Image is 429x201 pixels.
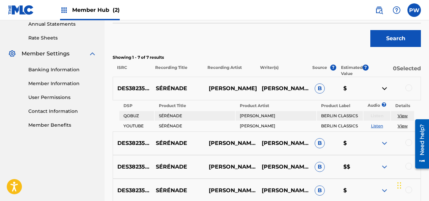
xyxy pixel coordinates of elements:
p: $ [339,186,368,195]
p: [PERSON_NAME], [PERSON_NAME] [257,139,310,147]
div: Glisser [397,175,401,196]
p: DES382359007 [113,84,151,93]
a: Annual Statements [28,21,96,28]
iframe: Resource Center [410,116,429,172]
td: SÉRÉNADE [155,111,235,121]
a: Contact Information [28,108,96,115]
p: ISRC [113,65,151,77]
td: BERLIN CLASSICS [317,121,363,131]
a: Member Benefits [28,122,96,129]
p: [PERSON_NAME]|[PERSON_NAME]|SAARLÄNDISCHES STAATSORCHESTER [204,163,257,171]
p: [PERSON_NAME], [PERSON_NAME] [257,186,310,195]
p: [PERSON_NAME] [204,84,257,93]
span: Member Hub [72,6,120,14]
a: View [398,123,408,128]
a: Listen [371,123,383,128]
p: DES382359007 [113,163,151,171]
p: [PERSON_NAME], [PERSON_NAME] [257,84,310,93]
img: expand [380,163,389,171]
p: [PERSON_NAME],SAARLÄNDISCHES STAATSORCHESTER & [PERSON_NAME] [204,139,257,147]
a: Rate Sheets [28,34,96,42]
span: B [315,83,325,94]
td: YOUTUBE [119,121,154,131]
td: SÉRÉNADE [155,121,235,131]
td: BERLIN CLASSICS [317,111,363,121]
p: $ [339,139,368,147]
img: expand [88,50,96,58]
p: Recording Artist [203,65,255,77]
th: Product Title [155,101,235,110]
div: User Menu [407,3,421,17]
img: Top Rightsholders [60,6,68,14]
p: Estimated Value [341,65,363,77]
span: B [315,185,325,196]
p: 0 Selected [369,65,421,77]
p: SÉRÉNADE [151,186,204,195]
img: search [375,6,383,14]
p: Source [312,65,327,77]
p: Showing 1 - 7 of 7 results [113,54,421,60]
span: ? [330,65,336,71]
a: Public Search [372,3,386,17]
th: DSP [119,101,154,110]
a: Member Information [28,80,96,87]
th: Product Label [317,101,363,110]
img: contract [380,84,389,93]
td: [PERSON_NAME] [236,111,316,121]
span: ? [384,102,384,107]
p: SÉRÉNADE [151,139,204,147]
p: [PERSON_NAME],[PERSON_NAME],[PERSON_NAME],SAARLÄNDISCHES STAATSORCHESTER,[PERSON_NAME] [204,186,257,195]
span: (2) [113,7,120,13]
td: QOBUZ [119,111,154,121]
p: DES382359007 [113,139,151,147]
p: $ [339,84,368,93]
span: B [315,138,325,148]
p: $$ [339,163,368,171]
img: expand [380,186,389,195]
iframe: Chat Widget [395,169,429,201]
button: Search [370,30,421,47]
span: Member Settings [22,50,69,58]
th: Details [391,101,414,110]
img: help [393,6,401,14]
a: User Permissions [28,94,96,101]
p: Writer(s) [256,65,308,77]
span: B [315,162,325,172]
p: Audio [364,102,372,108]
p: [PERSON_NAME], [PERSON_NAME] [257,163,310,171]
th: Product Artist [236,101,316,110]
img: expand [380,139,389,147]
img: Member Settings [8,50,16,58]
p: SÉRÉNADE [151,163,204,171]
p: Listen [364,113,390,119]
span: ? [363,65,369,71]
td: [PERSON_NAME] [236,121,316,131]
p: Recording Title [151,65,203,77]
a: Banking Information [28,66,96,73]
p: SÉRÉNADE [151,84,204,93]
p: DES382359007 [113,186,151,195]
a: View [398,113,408,118]
img: MLC Logo [8,5,34,15]
div: Widget de chat [395,169,429,201]
div: Help [390,3,403,17]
